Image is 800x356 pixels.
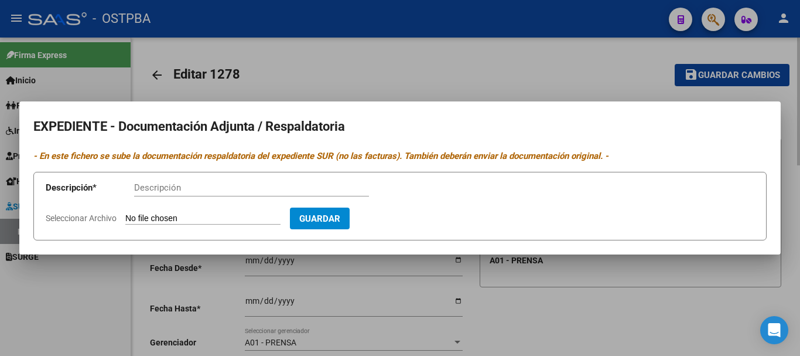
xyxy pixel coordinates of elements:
[290,208,350,229] button: Guardar
[299,213,340,224] span: Guardar
[46,181,134,195] p: Descripción
[33,116,767,138] h2: EXPEDIENTE - Documentación Adjunta / Respaldatoria
[46,213,117,223] span: Seleccionar Archivo
[33,151,608,161] i: - En este fichero se sube la documentación respaldatoria del expediente SUR (no las facturas). Ta...
[760,316,788,344] div: Open Intercom Messenger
